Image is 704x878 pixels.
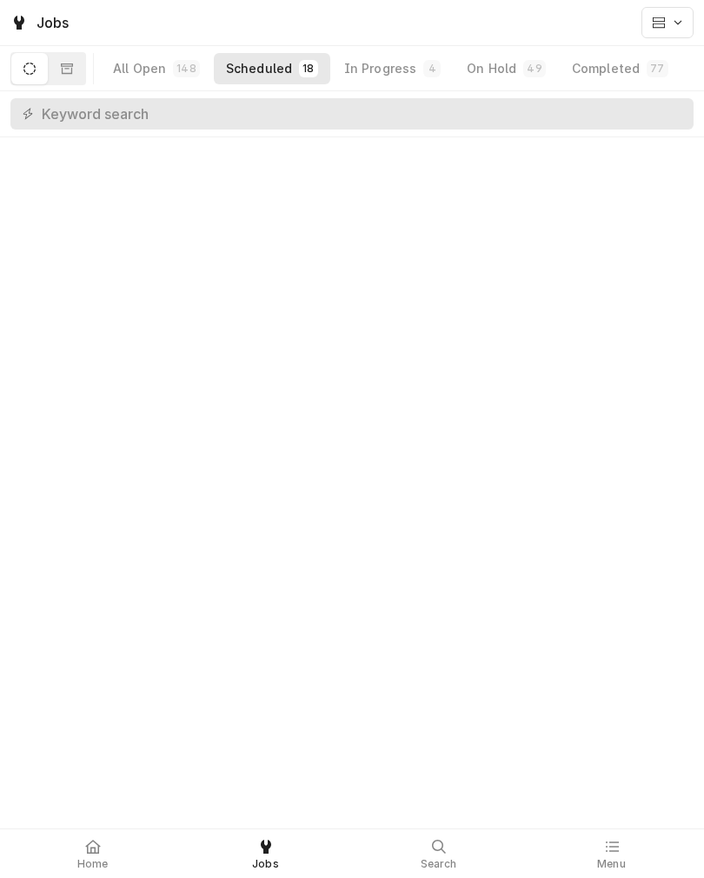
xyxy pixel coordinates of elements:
[226,60,292,77] div: Scheduled
[252,857,279,871] span: Jobs
[527,62,541,76] div: 49
[427,62,437,76] div: 4
[302,62,314,76] div: 18
[650,62,664,76] div: 77
[597,857,626,871] span: Menu
[77,857,109,871] span: Home
[180,833,351,875] a: Jobs
[526,833,697,875] a: Menu
[344,60,417,77] div: In Progress
[467,60,516,77] div: On Hold
[353,833,524,875] a: Search
[113,60,166,77] div: All Open
[7,833,178,875] a: Home
[42,98,685,130] input: Keyword search
[572,60,640,77] div: Completed
[176,62,196,76] div: 148
[421,857,457,871] span: Search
